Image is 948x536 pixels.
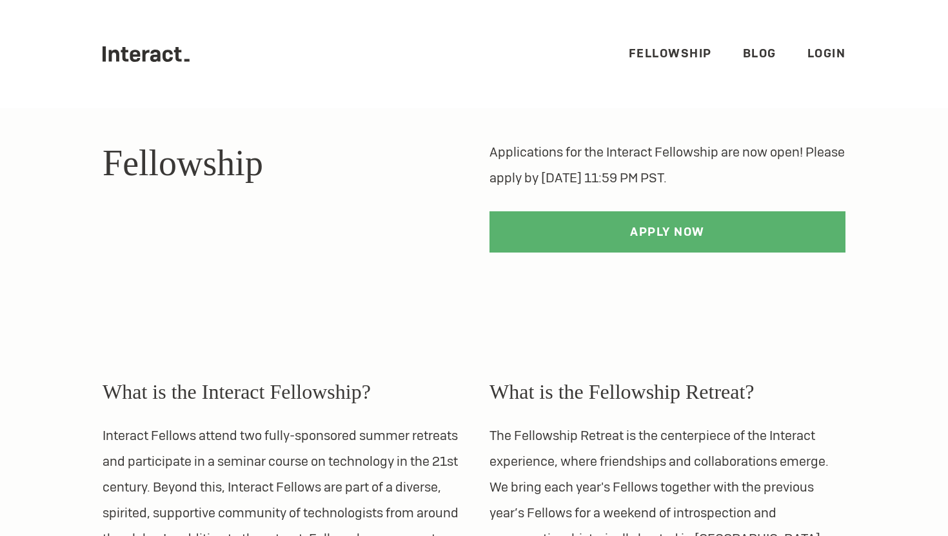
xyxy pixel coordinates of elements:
[743,46,776,61] a: Blog
[629,46,712,61] a: Fellowship
[807,46,846,61] a: Login
[489,376,845,407] h3: What is the Fellowship Retreat?
[103,139,459,187] h1: Fellowship
[103,376,459,407] h3: What is the Interact Fellowship?
[489,139,845,191] p: Applications for the Interact Fellowship are now open! Please apply by [DATE] 11:59 PM PST.
[489,211,845,253] a: Apply Now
